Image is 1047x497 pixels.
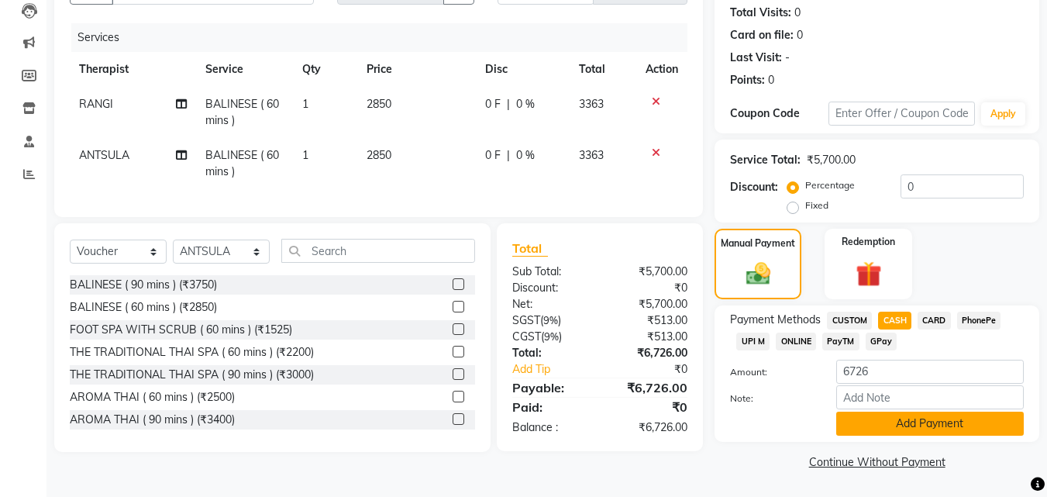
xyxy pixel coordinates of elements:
[485,147,501,164] span: 0 F
[878,312,911,330] span: CASH
[718,365,824,379] label: Amount:
[827,312,872,330] span: CUSTOM
[70,52,196,87] th: Therapist
[501,264,600,280] div: Sub Total:
[71,23,699,52] div: Services
[205,97,279,127] span: BALINESE ( 60 mins )
[836,412,1024,436] button: Add Payment
[70,277,217,293] div: BALINESE ( 90 mins ) (₹3750)
[636,52,687,87] th: Action
[516,96,535,112] span: 0 %
[600,312,699,329] div: ₹513.00
[543,314,558,326] span: 9%
[807,152,856,168] div: ₹5,700.00
[70,389,235,406] div: AROMA THAI ( 60 mins ) (₹2500)
[600,296,699,312] div: ₹5,700.00
[367,97,391,111] span: 2850
[718,392,824,406] label: Note:
[501,329,600,345] div: ( )
[570,52,636,87] th: Total
[70,344,314,361] div: THE TRADITIONAL THAI SPA ( 60 mins ) (₹2200)
[476,52,570,87] th: Disc
[794,5,801,21] div: 0
[205,148,279,178] span: BALINESE ( 60 mins )
[600,419,699,436] div: ₹6,726.00
[501,312,600,329] div: ( )
[501,378,600,397] div: Payable:
[79,148,129,162] span: ANTSULA
[544,330,559,343] span: 9%
[836,360,1024,384] input: Amount
[501,280,600,296] div: Discount:
[70,367,314,383] div: THE TRADITIONAL THAI SPA ( 90 mins ) (₹3000)
[501,296,600,312] div: Net:
[730,5,791,21] div: Total Visits:
[776,333,816,350] span: ONLINE
[357,52,476,87] th: Price
[281,239,475,263] input: Search
[721,236,795,250] label: Manual Payment
[836,385,1024,409] input: Add Note
[730,27,794,43] div: Card on file:
[805,198,828,212] label: Fixed
[501,345,600,361] div: Total:
[70,412,235,428] div: AROMA THAI ( 90 mins ) (₹3400)
[957,312,1001,330] span: PhonePe
[797,27,803,43] div: 0
[507,96,510,112] span: |
[600,264,699,280] div: ₹5,700.00
[302,148,308,162] span: 1
[600,345,699,361] div: ₹6,726.00
[293,52,357,87] th: Qty
[600,329,699,345] div: ₹513.00
[730,312,821,328] span: Payment Methods
[600,280,699,296] div: ₹0
[805,178,855,192] label: Percentage
[730,105,828,122] div: Coupon Code
[579,148,604,162] span: 3363
[501,361,616,378] a: Add Tip
[507,147,510,164] span: |
[70,322,292,338] div: FOOT SPA WITH SCRUB ( 60 mins ) (₹1525)
[866,333,897,350] span: GPay
[512,240,548,257] span: Total
[730,72,765,88] div: Points:
[828,102,975,126] input: Enter Offer / Coupon Code
[512,313,540,327] span: SGST
[501,398,600,416] div: Paid:
[516,147,535,164] span: 0 %
[918,312,951,330] span: CARD
[485,96,501,112] span: 0 F
[367,148,391,162] span: 2850
[579,97,604,111] span: 3363
[842,235,895,249] label: Redemption
[512,330,541,343] span: CGST
[848,258,890,290] img: _gift.svg
[736,333,770,350] span: UPI M
[79,97,113,111] span: RANGI
[600,398,699,416] div: ₹0
[600,378,699,397] div: ₹6,726.00
[302,97,308,111] span: 1
[981,102,1025,126] button: Apply
[730,50,782,66] div: Last Visit:
[718,454,1036,471] a: Continue Without Payment
[785,50,790,66] div: -
[768,72,774,88] div: 0
[196,52,293,87] th: Service
[822,333,859,350] span: PayTM
[617,361,700,378] div: ₹0
[730,152,801,168] div: Service Total:
[501,419,600,436] div: Balance :
[730,179,778,195] div: Discount:
[739,260,778,288] img: _cash.svg
[70,299,217,316] div: BALINESE ( 60 mins ) (₹2850)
